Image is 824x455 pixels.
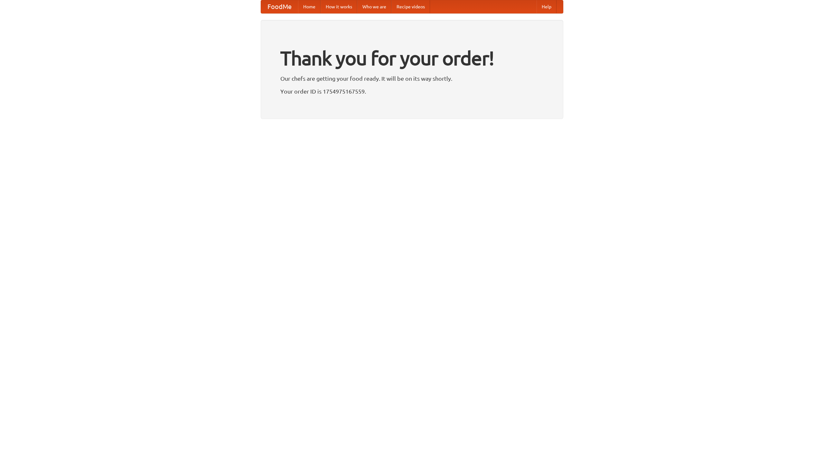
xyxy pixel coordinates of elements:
a: Recipe videos [391,0,430,13]
a: How it works [321,0,357,13]
p: Your order ID is 1754975167559. [280,86,544,96]
a: FoodMe [261,0,298,13]
h1: Thank you for your order! [280,43,544,74]
a: Home [298,0,321,13]
a: Who we are [357,0,391,13]
a: Help [537,0,557,13]
p: Our chefs are getting your food ready. It will be on its way shortly. [280,74,544,83]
